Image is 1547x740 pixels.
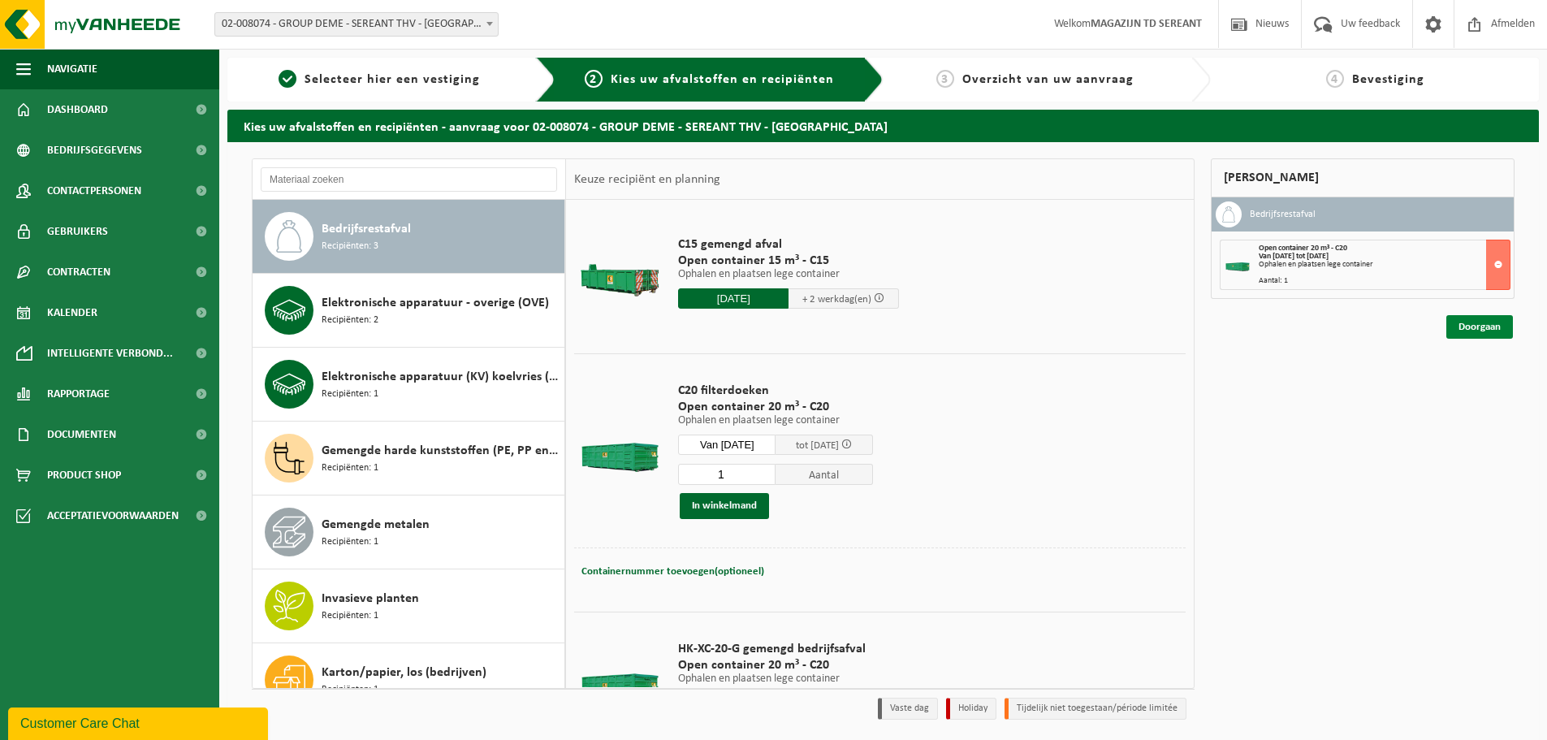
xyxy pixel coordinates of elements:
[1352,73,1424,86] span: Bevestiging
[47,171,141,211] span: Contactpersonen
[322,589,419,608] span: Invasieve planten
[1211,158,1515,197] div: [PERSON_NAME]
[611,73,834,86] span: Kies uw afvalstoffen en recipiënten
[878,698,938,720] li: Vaste dag
[581,566,764,577] span: Containernummer toevoegen(optioneel)
[322,387,378,402] span: Recipiënten: 1
[322,239,378,254] span: Recipiënten: 3
[322,608,378,624] span: Recipiënten: 1
[47,292,97,333] span: Kalender
[253,422,565,495] button: Gemengde harde kunststoffen (PE, PP en PVC), recycleerbaar (industrieel) Recipiënten: 1
[1005,698,1186,720] li: Tijdelijk niet toegestaan/période limitée
[678,253,899,269] span: Open container 15 m³ - C15
[1259,244,1347,253] span: Open container 20 m³ - C20
[776,464,873,485] span: Aantal
[47,374,110,414] span: Rapportage
[678,673,899,685] p: Ophalen en plaatsen lege container
[936,70,954,88] span: 3
[580,560,766,583] button: Containernummer toevoegen(optioneel)
[322,367,560,387] span: Elektronische apparatuur (KV) koelvries (huishoudelijk)
[253,643,565,717] button: Karton/papier, los (bedrijven) Recipiënten: 1
[678,415,873,426] p: Ophalen en plaatsen lege container
[678,269,899,280] p: Ophalen en plaatsen lege container
[678,435,776,455] input: Selecteer datum
[322,461,378,476] span: Recipiënten: 1
[261,167,557,192] input: Materiaal zoeken
[322,515,430,534] span: Gemengde metalen
[214,12,499,37] span: 02-008074 - GROUP DEME - SEREANT THV - ANTWERPEN
[47,495,179,536] span: Acceptatievoorwaarden
[322,441,560,461] span: Gemengde harde kunststoffen (PE, PP en PVC), recycleerbaar (industrieel)
[1091,18,1202,30] strong: MAGAZIJN TD SEREANT
[322,219,411,239] span: Bedrijfsrestafval
[1446,315,1513,339] a: Doorgaan
[253,495,565,569] button: Gemengde metalen Recipiënten: 1
[8,704,271,740] iframe: chat widget
[47,333,173,374] span: Intelligente verbond...
[47,252,110,292] span: Contracten
[215,13,498,36] span: 02-008074 - GROUP DEME - SEREANT THV - ANTWERPEN
[253,569,565,643] button: Invasieve planten Recipiënten: 1
[279,70,296,88] span: 1
[253,348,565,422] button: Elektronische apparatuur (KV) koelvries (huishoudelijk) Recipiënten: 1
[946,698,996,720] li: Holiday
[1326,70,1344,88] span: 4
[47,130,142,171] span: Bedrijfsgegevens
[253,274,565,348] button: Elektronische apparatuur - overige (OVE) Recipiënten: 2
[678,399,873,415] span: Open container 20 m³ - C20
[47,89,108,130] span: Dashboard
[802,294,871,305] span: + 2 werkdag(en)
[1259,261,1510,269] div: Ophalen en plaatsen lege container
[566,159,728,200] div: Keuze recipiënt en planning
[47,414,116,455] span: Documenten
[305,73,480,86] span: Selecteer hier een vestiging
[585,70,603,88] span: 2
[1259,277,1510,285] div: Aantal: 1
[322,313,378,328] span: Recipiënten: 2
[236,70,523,89] a: 1Selecteer hier een vestiging
[322,534,378,550] span: Recipiënten: 1
[47,455,121,495] span: Product Shop
[1259,252,1329,261] strong: Van [DATE] tot [DATE]
[678,383,873,399] span: C20 filterdoeken
[796,440,839,451] span: tot [DATE]
[47,211,108,252] span: Gebruikers
[678,288,789,309] input: Selecteer datum
[322,663,486,682] span: Karton/papier, los (bedrijven)
[322,293,549,313] span: Elektronische apparatuur - overige (OVE)
[678,657,899,673] span: Open container 20 m³ - C20
[227,110,1539,141] h2: Kies uw afvalstoffen en recipiënten - aanvraag voor 02-008074 - GROUP DEME - SEREANT THV - [GEOGR...
[678,641,899,657] span: HK-XC-20-G gemengd bedrijfsafval
[253,200,565,274] button: Bedrijfsrestafval Recipiënten: 3
[1250,201,1316,227] h3: Bedrijfsrestafval
[680,493,769,519] button: In winkelmand
[962,73,1134,86] span: Overzicht van uw aanvraag
[322,682,378,698] span: Recipiënten: 1
[47,49,97,89] span: Navigatie
[678,236,899,253] span: C15 gemengd afval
